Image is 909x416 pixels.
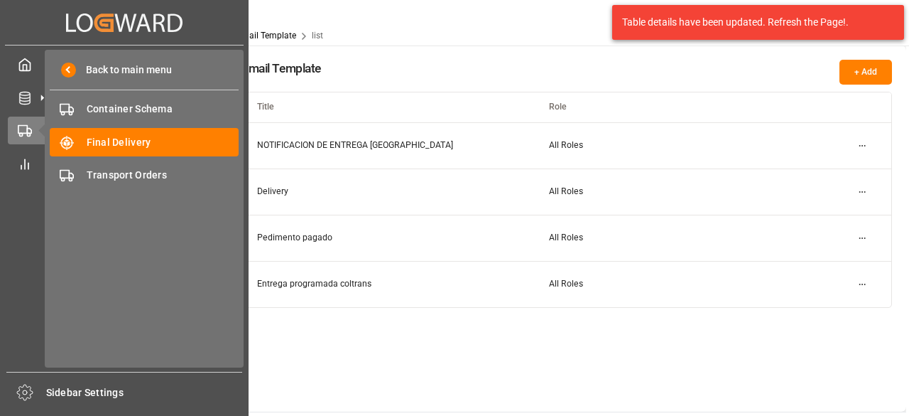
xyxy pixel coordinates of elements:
[622,15,883,30] div: Table details have been updated. Refresh the Page!.
[8,50,241,78] a: My Cockpit
[534,92,826,122] th: Role
[839,60,892,85] button: + Add
[50,95,239,123] a: Container Schema
[242,215,534,261] td: Pedimento pagado
[549,279,583,289] span: All Roles
[242,169,534,215] td: Delivery
[241,60,321,78] h4: Email Template
[242,261,534,307] td: Entrega programada coltrans
[87,102,239,117] span: Container Schema
[87,135,239,150] span: Final Delivery
[50,128,239,156] a: Final Delivery
[242,122,534,169] td: NOTIFICACION DE ENTREGA [GEOGRAPHIC_DATA]
[87,168,239,183] span: Transport Orders
[549,186,583,196] span: All Roles
[236,31,296,41] a: Email Template
[242,92,534,122] th: Title
[549,140,583,150] span: All Roles
[50,161,239,189] a: Transport Orders
[76,63,172,78] span: Back to main menu
[46,385,243,400] span: Sidebar Settings
[8,149,241,177] a: My Reports
[549,233,583,242] span: All Roles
